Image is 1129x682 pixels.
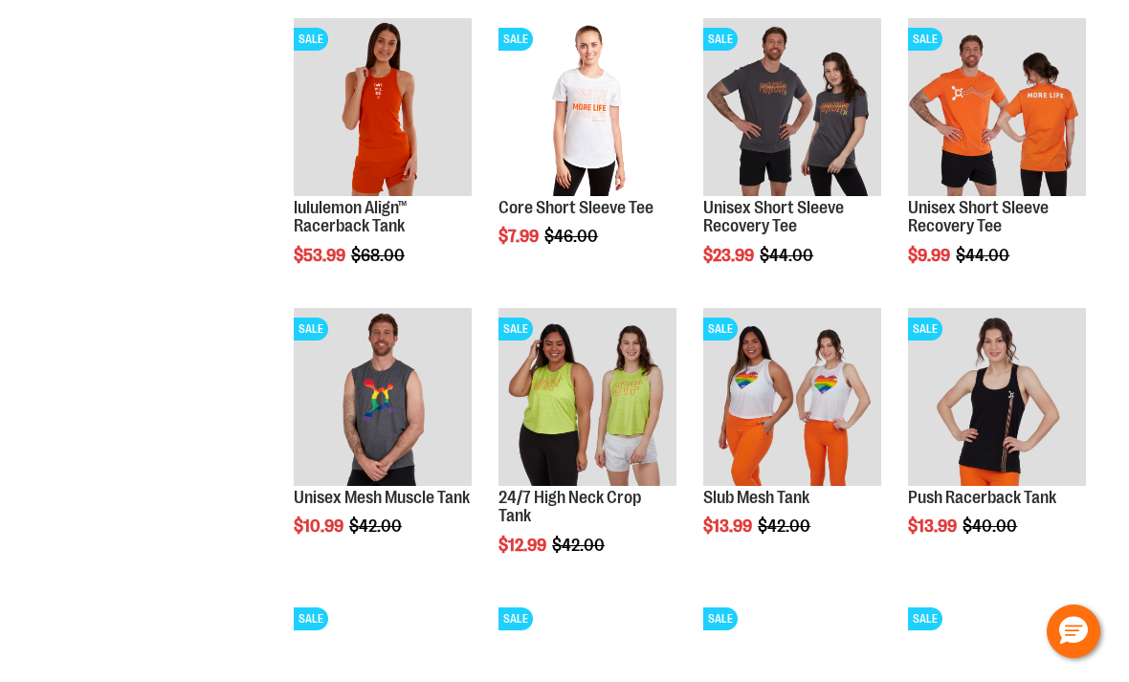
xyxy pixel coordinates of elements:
span: $42.00 [758,517,813,536]
button: Hello, have a question? Let’s chat. [1047,605,1100,658]
img: Product image for lululemon Align™ Racerback Tank [294,18,472,196]
a: Unisex Mesh Muscle Tank [294,488,470,507]
div: product [898,298,1096,584]
img: Product image for Unisex Mesh Muscle Tank [294,308,472,486]
a: lululemon Align™ Racerback Tank [294,198,408,236]
span: SALE [498,318,533,341]
span: SALE [908,318,942,341]
a: Unisex Short Sleeve Recovery Tee [703,198,844,236]
span: $42.00 [552,536,608,555]
span: $40.00 [963,517,1020,536]
span: $13.99 [908,517,960,536]
div: product [694,298,891,584]
img: Product image for Core Short Sleeve Tee [498,18,676,196]
span: SALE [703,607,738,630]
span: SALE [498,28,533,51]
img: Product image for Slub Mesh Tank [703,308,881,486]
div: product [284,9,481,314]
a: Push Racerback Tank [908,488,1056,507]
div: product [284,298,481,584]
span: $68.00 [351,246,408,265]
img: Product image for Unisex Short Sleeve Recovery Tee [703,18,881,196]
a: Product image for Push Racerback TankSALE [908,308,1086,489]
a: Slub Mesh Tank [703,488,809,507]
span: $7.99 [498,227,542,246]
span: $13.99 [703,517,755,536]
span: $10.99 [294,517,346,536]
span: SALE [703,28,738,51]
a: Product image for Slub Mesh TankSALE [703,308,881,489]
a: 24/7 High Neck Crop Tank [498,488,641,526]
span: SALE [498,607,533,630]
span: SALE [294,607,328,630]
span: $23.99 [703,246,757,265]
a: Product image for Unisex Short Sleeve Recovery TeeSALE [703,18,881,199]
a: Product image for Core Short Sleeve TeeSALE [498,18,676,199]
span: $44.00 [760,246,816,265]
span: $46.00 [544,227,601,246]
div: product [489,9,686,295]
span: $12.99 [498,536,549,555]
a: Unisex Short Sleeve Recovery Tee [908,198,1049,236]
a: Product image for lululemon Align™ Racerback TankSALE [294,18,472,199]
span: $9.99 [908,246,953,265]
a: Product image for 24/7 High Neck Crop TankSALE [498,308,676,489]
span: SALE [294,28,328,51]
span: $53.99 [294,246,348,265]
img: Product image for 24/7 High Neck Crop Tank [498,308,676,486]
img: Product image for Push Racerback Tank [908,308,1086,486]
span: SALE [294,318,328,341]
a: Product image for Unisex Short Sleeve Recovery TeeSALE [908,18,1086,199]
a: Product image for Unisex Mesh Muscle TankSALE [294,308,472,489]
div: product [489,298,686,604]
img: Product image for Unisex Short Sleeve Recovery Tee [908,18,1086,196]
span: SALE [703,318,738,341]
a: Core Short Sleeve Tee [498,198,653,217]
span: $44.00 [956,246,1012,265]
div: product [694,9,891,314]
div: product [898,9,1096,314]
span: SALE [908,607,942,630]
span: SALE [908,28,942,51]
span: $42.00 [349,517,405,536]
